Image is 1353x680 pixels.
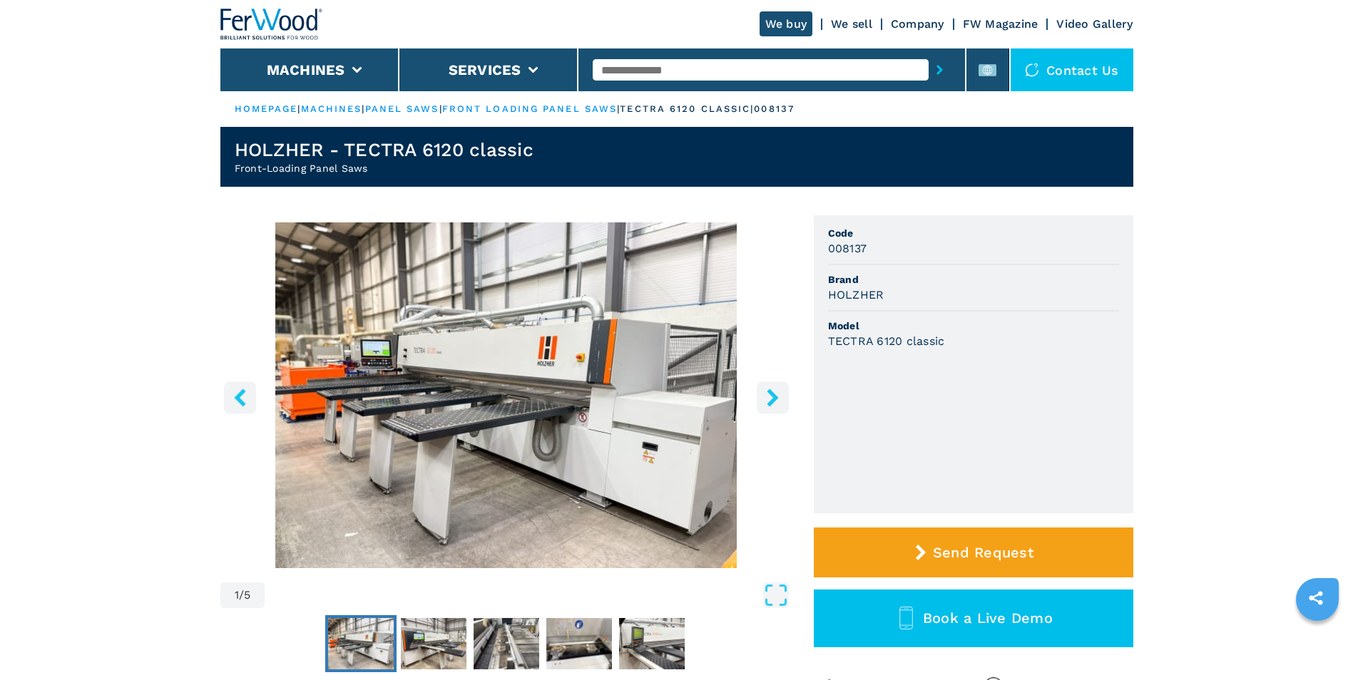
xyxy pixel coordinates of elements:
[239,589,244,601] span: /
[546,618,612,669] img: 72e951302d28129e9fd17b2dcee77018
[1292,616,1342,669] iframe: Chat
[224,381,256,413] button: left-button
[1025,63,1039,77] img: Contact us
[220,9,323,40] img: Ferwood
[244,589,250,601] span: 5
[297,103,300,114] span: |
[362,103,364,114] span: |
[439,103,442,114] span: |
[325,615,397,672] button: Go to Slide 1
[828,240,867,257] h3: 008137
[220,222,792,568] div: Go to Slide 1
[963,17,1038,31] a: FW Magazine
[754,103,795,115] p: 008137
[268,582,788,608] button: Open Fullscreen
[543,615,615,672] button: Go to Slide 4
[828,226,1119,240] span: Code
[828,333,945,349] h3: TECTRA 6120 classic
[328,618,394,669] img: a98a10c7d994b304032e06d97ccea5ec
[1056,17,1133,31] a: Video Gallery
[923,609,1053,627] span: Book a Live Demo
[235,103,298,114] a: HOMEPAGE
[220,222,792,568] img: Front-Loading Panel Saws HOLZHER TECTRA 6120 classic
[235,589,239,601] span: 1
[235,138,533,161] h1: HOLZHER - TECTRA 6120 classic
[365,103,439,114] a: panel saws
[442,103,617,114] a: front loading panel saws
[929,53,951,86] button: submit-button
[619,618,685,669] img: 9fc77af9bd00b26fee91aaa9964d13c4
[814,589,1133,647] button: Book a Live Demo
[757,381,789,413] button: right-button
[220,615,792,672] nav: Thumbnail Navigation
[933,544,1033,561] span: Send Request
[1298,580,1334,616] a: sharethis
[301,103,362,114] a: machines
[828,272,1119,287] span: Brand
[401,618,466,669] img: 062df531ba73ffa164915849a25f8d6b
[831,17,872,31] a: We sell
[474,618,539,669] img: bc30d806a6b8a9f0f74fcc1d13eaa4c4
[814,527,1133,577] button: Send Request
[828,319,1119,333] span: Model
[760,11,813,36] a: We buy
[398,615,469,672] button: Go to Slide 2
[1011,48,1133,91] div: Contact us
[616,615,688,672] button: Go to Slide 5
[617,103,620,114] span: |
[828,287,884,303] h3: HOLZHER
[235,161,533,175] h2: Front-Loading Panel Saws
[620,103,754,115] p: tectra 6120 classic |
[891,17,944,31] a: Company
[471,615,542,672] button: Go to Slide 3
[267,61,345,78] button: Machines
[449,61,521,78] button: Services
